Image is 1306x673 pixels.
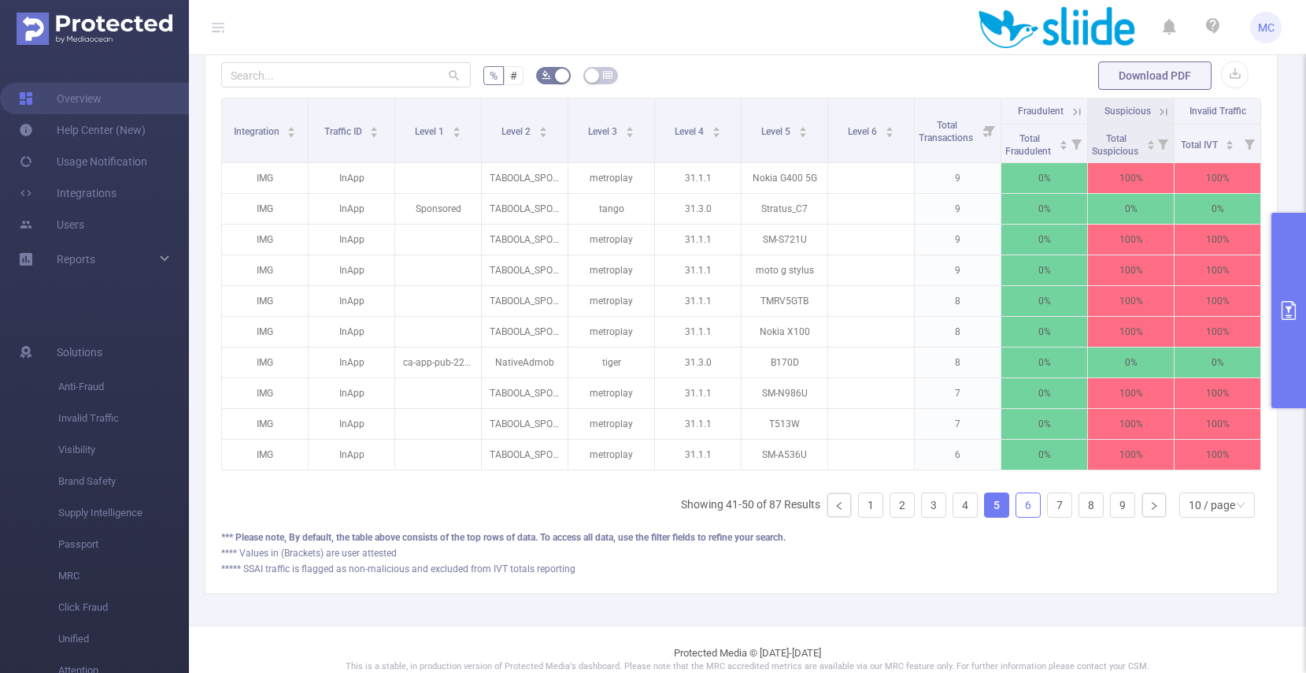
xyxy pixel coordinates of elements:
p: metroplay [568,378,654,408]
a: 2 [890,493,914,517]
p: TABOOLA_SPONSORED [482,440,568,470]
p: InApp [309,317,394,347]
img: Protected Media [17,13,172,45]
p: InApp [309,194,394,224]
i: icon: caret-up [287,125,296,129]
p: metroplay [568,317,654,347]
p: IMG [222,286,308,316]
span: Reports [57,253,95,266]
span: Total IVT [1181,139,1220,151]
p: IMG [222,255,308,285]
p: 31.1.1 [655,163,741,193]
p: tiger [568,348,654,377]
a: Integrations [19,177,117,209]
i: icon: right [1149,501,1159,511]
i: Filter menu [1065,125,1087,162]
i: icon: caret-up [1059,138,1067,143]
i: Filter menu [1152,125,1174,162]
a: 8 [1079,493,1103,517]
i: icon: caret-up [712,125,720,129]
a: Help Center (New) [19,114,146,146]
span: Suspicious [1104,106,1151,117]
i: icon: caret-down [1146,143,1155,148]
i: icon: caret-up [538,125,547,129]
div: Sort [1146,138,1156,147]
p: IMG [222,225,308,255]
p: 100% [1175,378,1260,408]
p: 100% [1088,378,1174,408]
p: 100% [1175,409,1260,439]
p: InApp [309,255,394,285]
p: InApp [309,409,394,439]
span: Visibility [58,434,189,466]
i: icon: caret-up [452,125,461,129]
a: Users [19,209,84,240]
span: Traffic ID [324,126,364,137]
p: 0% [1001,348,1087,377]
li: Showing 41-50 of 87 Results [681,493,820,518]
div: ***** SSAI traffic is flagged as non-malicious and excluded from IVT totals reporting [221,562,1261,576]
span: Level 1 [415,126,446,137]
p: TABOOLA_SPONSORED [482,286,568,316]
span: Level 6 [848,126,879,137]
a: Reports [57,244,95,275]
p: 0% [1001,225,1087,255]
p: 7 [915,378,1001,408]
p: 100% [1175,317,1260,347]
li: Next Page [1141,493,1167,518]
p: 31.3.0 [655,194,741,224]
p: 100% [1088,225,1174,255]
div: Sort [538,125,548,134]
p: 100% [1175,163,1260,193]
span: Integration [234,126,282,137]
p: TMRV5GTB [742,286,827,316]
p: 9 [915,163,1001,193]
button: Download PDF [1098,61,1212,90]
p: IMG [222,378,308,408]
p: 31.1.1 [655,286,741,316]
span: Level 4 [675,126,706,137]
span: Solutions [57,336,102,368]
p: 31.1.1 [655,255,741,285]
p: SM-A536U [742,440,827,470]
p: IMG [222,194,308,224]
p: InApp [309,163,394,193]
span: MRC [58,560,189,592]
i: icon: left [834,501,844,511]
p: 0% [1001,378,1087,408]
p: metroplay [568,409,654,439]
i: icon: caret-down [287,131,296,136]
p: 100% [1088,255,1174,285]
a: 6 [1016,493,1040,517]
p: 31.1.1 [655,378,741,408]
i: icon: caret-up [1226,138,1234,143]
p: metroplay [568,286,654,316]
i: icon: caret-down [712,131,720,136]
span: Level 3 [588,126,620,137]
i: icon: caret-down [885,131,893,136]
p: 0% [1001,317,1087,347]
span: % [490,69,498,82]
li: 9 [1110,493,1135,518]
p: 9 [915,255,1001,285]
p: 0% [1001,440,1087,470]
span: Level 2 [501,126,533,137]
p: 100% [1088,317,1174,347]
p: 0% [1001,409,1087,439]
li: Previous Page [827,493,852,518]
span: MC [1258,12,1275,43]
div: Sort [625,125,635,134]
p: metroplay [568,440,654,470]
li: 1 [858,493,883,518]
a: 5 [985,493,1008,517]
div: Sort [885,125,894,134]
p: 31.1.1 [655,317,741,347]
i: icon: caret-down [1226,143,1234,148]
p: 31.1.1 [655,440,741,470]
i: icon: caret-down [370,131,379,136]
li: 5 [984,493,1009,518]
span: Supply Intelligence [58,497,189,529]
p: 6 [915,440,1001,470]
p: TABOOLA_SPONSORED [482,225,568,255]
p: 0% [1001,194,1087,224]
